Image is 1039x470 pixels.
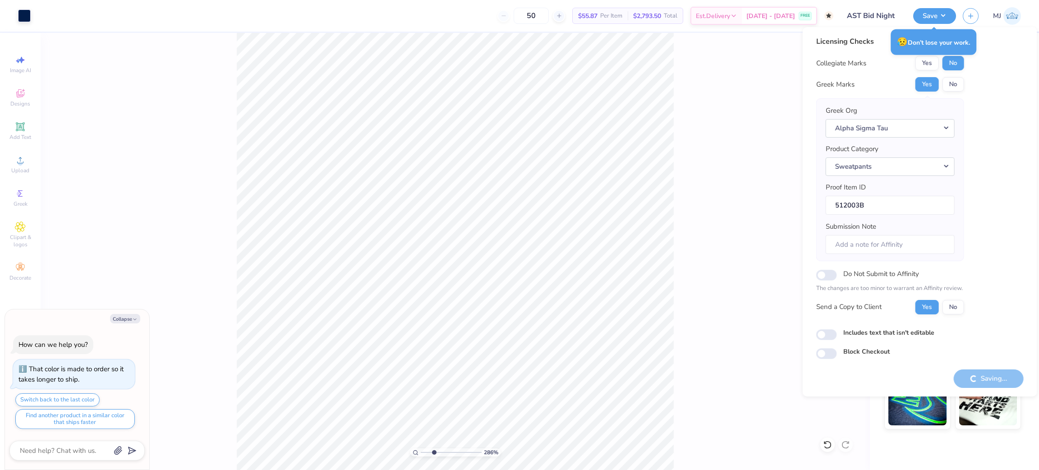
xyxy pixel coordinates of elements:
[15,393,100,406] button: Switch back to the last color
[11,167,29,174] span: Upload
[888,380,947,425] img: Glow in the Dark Ink
[18,364,124,384] div: That color is made to order so it takes longer to ship.
[816,302,882,312] div: Send a Copy to Client
[1003,7,1021,25] img: Mark Joshua Mullasgo
[826,119,955,138] button: Alpha Sigma Tau
[826,157,955,176] button: Sweatpants
[800,13,810,19] span: FREE
[891,29,976,55] div: Don’t lose your work.
[9,274,31,281] span: Decorate
[633,11,661,21] span: $2,793.50
[514,8,549,24] input: – –
[746,11,795,21] span: [DATE] - [DATE]
[10,100,30,107] span: Designs
[696,11,730,21] span: Est. Delivery
[816,58,866,69] div: Collegiate Marks
[915,56,939,70] button: Yes
[18,340,88,349] div: How can we help you?
[826,182,866,193] label: Proof Item ID
[10,67,31,74] span: Image AI
[826,106,857,116] label: Greek Org
[816,36,964,47] div: Licensing Checks
[843,328,934,337] label: Includes text that isn't editable
[993,11,1001,21] span: MJ
[484,448,498,456] span: 286 %
[897,36,908,48] span: 😥
[9,134,31,141] span: Add Text
[664,11,677,21] span: Total
[959,380,1017,425] img: Water based Ink
[14,200,28,207] span: Greek
[600,11,622,21] span: Per Item
[578,11,598,21] span: $55.87
[840,7,906,25] input: Untitled Design
[942,56,964,70] button: No
[826,235,955,254] input: Add a note for Affinity
[843,347,890,356] label: Block Checkout
[816,284,964,293] p: The changes are too minor to warrant an Affinity review.
[942,300,964,314] button: No
[843,268,919,280] label: Do Not Submit to Affinity
[915,77,939,92] button: Yes
[816,79,855,90] div: Greek Marks
[826,144,878,154] label: Product Category
[913,8,956,24] button: Save
[15,409,135,429] button: Find another product in a similar color that ships faster
[110,314,140,323] button: Collapse
[915,300,939,314] button: Yes
[5,234,36,248] span: Clipart & logos
[826,221,876,232] label: Submission Note
[993,7,1021,25] a: MJ
[942,77,964,92] button: No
